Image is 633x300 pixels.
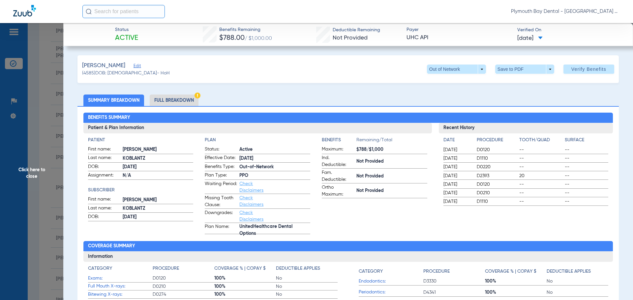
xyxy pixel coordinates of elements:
span: -- [565,173,608,179]
span: UHC API [407,34,512,42]
span: Active [239,146,310,153]
h2: Coverage Summary [83,241,613,252]
span: D0120 [153,275,214,282]
span: [PERSON_NAME] [123,146,194,153]
span: [DATE] [123,214,194,221]
span: D4341 [423,289,485,296]
span: $788.00 [219,35,245,41]
span: No [276,291,338,298]
span: -- [565,181,608,188]
span: Last name: [88,154,120,162]
span: -- [519,147,563,153]
h4: Patient [88,137,194,144]
h4: Procedure [477,137,517,144]
span: Plymouth Bay Dental - [GEOGRAPHIC_DATA] Dental [511,8,620,15]
h4: Surface [565,137,608,144]
h4: Tooth/Quad [519,137,563,144]
img: Hazard [195,93,200,98]
app-breakdown-title: Deductible Applies [276,265,338,274]
h3: Information [83,251,613,262]
h4: Deductible Applies [276,265,320,272]
span: Payer [407,26,512,33]
span: (4585) DOB: [DEMOGRAPHIC_DATA] - HoH [82,70,170,77]
span: Active [115,34,138,43]
h4: Category [88,265,112,272]
app-breakdown-title: Benefits [322,137,356,146]
span: 100% [214,283,276,290]
span: [PERSON_NAME] [82,62,125,70]
app-breakdown-title: Plan [205,137,310,144]
span: Bitewing X-rays: [88,291,153,298]
span: Fam. Deductible: [322,169,354,183]
span: D0274 [153,291,214,298]
span: D0120 [477,147,517,153]
span: 100% [485,278,547,285]
button: Out of Network [427,65,486,74]
span: D1110 [477,198,517,205]
img: Search Icon [86,9,92,14]
span: Status [115,26,138,33]
span: D0220 [477,164,517,170]
span: Verify Benefits [571,67,606,72]
span: [DATE] [443,181,471,188]
input: Search for patients [82,5,165,18]
span: D2393 [477,173,517,179]
span: [DATE] [123,164,194,171]
span: D0210 [477,190,517,196]
app-breakdown-title: Coverage % | Copay $ [485,265,547,277]
span: Exams: [88,275,153,282]
span: Endodontics: [359,278,423,285]
a: Check Disclaimers [239,196,263,207]
app-breakdown-title: Surface [565,137,608,146]
app-breakdown-title: Procedure [477,137,517,146]
span: -- [565,198,608,205]
span: Remaining/Total [356,137,427,146]
app-breakdown-title: Category [359,265,423,277]
span: DOB: [88,163,120,171]
span: Not Provided [356,158,427,165]
iframe: Chat Widget [600,268,633,300]
span: No [547,289,608,296]
span: No [276,275,338,282]
span: Downgrades: [205,209,237,223]
button: Save to PDF [495,65,554,74]
h4: Benefits [322,137,356,144]
span: [DATE] [239,155,310,162]
span: Plan Type: [205,172,237,180]
span: Edit [134,64,139,70]
img: Zuub Logo [13,5,36,16]
app-breakdown-title: Deductible Applies [547,265,608,277]
app-breakdown-title: Tooth/Quad [519,137,563,146]
span: DOB: [88,213,120,221]
h4: Category [359,268,383,275]
span: Not Provided [356,173,427,180]
h3: Recent History [439,123,613,133]
span: [PERSON_NAME] [123,197,194,204]
span: D0210 [153,283,214,290]
span: -- [519,155,563,162]
span: -- [565,190,608,196]
app-breakdown-title: Procedure [153,265,214,274]
h4: Procedure [153,265,179,272]
span: Not Provided [333,35,368,41]
span: -- [565,155,608,162]
li: Summary Breakdown [83,95,144,106]
span: 20 [519,173,563,179]
h4: Subscriber [88,187,194,194]
a: Check Disclaimers [239,210,263,222]
span: [DATE] [443,147,471,153]
span: Maximum: [322,146,354,154]
app-breakdown-title: Coverage % | Copay $ [214,265,276,274]
li: Full Breakdown [150,95,198,106]
span: [DATE] [443,198,471,205]
span: D0120 [477,181,517,188]
span: KOBLANTZ [123,205,194,212]
span: Missing Tooth Clause: [205,195,237,208]
h4: Date [443,137,471,144]
span: D3330 [423,278,485,285]
span: 100% [485,289,547,296]
span: N/A [123,172,194,179]
span: Out-of-Network [239,164,310,171]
